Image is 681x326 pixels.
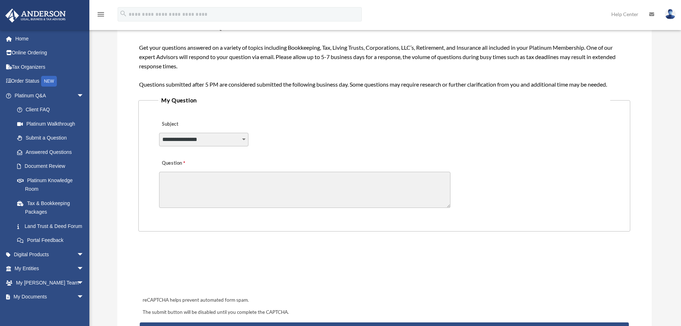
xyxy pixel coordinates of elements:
span: arrow_drop_down [77,276,91,290]
a: My [PERSON_NAME] Teamarrow_drop_down [5,276,95,290]
a: Platinum Knowledge Room [10,173,95,196]
i: menu [97,10,105,19]
i: search [119,10,127,18]
span: arrow_drop_down [77,88,91,103]
a: Platinum Q&Aarrow_drop_down [5,88,95,103]
a: Home [5,31,95,46]
a: Tax Organizers [5,60,95,74]
img: Anderson Advisors Platinum Portal [3,9,68,23]
label: Subject [159,120,227,130]
a: Digital Productsarrow_drop_down [5,247,95,262]
a: Answered Questions [10,145,95,159]
a: Tax & Bookkeeping Packages [10,196,95,219]
a: Client FAQ [10,103,95,117]
a: Submit a Question [10,131,91,145]
span: arrow_drop_down [77,247,91,262]
a: My Entitiesarrow_drop_down [5,262,95,276]
div: NEW [41,76,57,87]
img: User Pic [665,9,676,19]
span: arrow_drop_down [77,290,91,305]
div: reCAPTCHA helps prevent automated form spam. [140,296,628,305]
label: Question [159,159,214,169]
a: menu [97,13,105,19]
a: Online Ordering [5,46,95,60]
a: Document Review [10,159,95,174]
a: Platinum Walkthrough [10,117,95,131]
legend: My Question [158,95,610,105]
a: Portal Feedback [10,233,95,248]
a: My Documentsarrow_drop_down [5,290,95,304]
span: arrow_drop_down [77,262,91,276]
div: The submit button will be disabled until you complete the CAPTCHA. [140,308,628,317]
a: Land Trust & Deed Forum [10,219,95,233]
a: Order StatusNEW [5,74,95,89]
iframe: reCAPTCHA [140,254,249,282]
